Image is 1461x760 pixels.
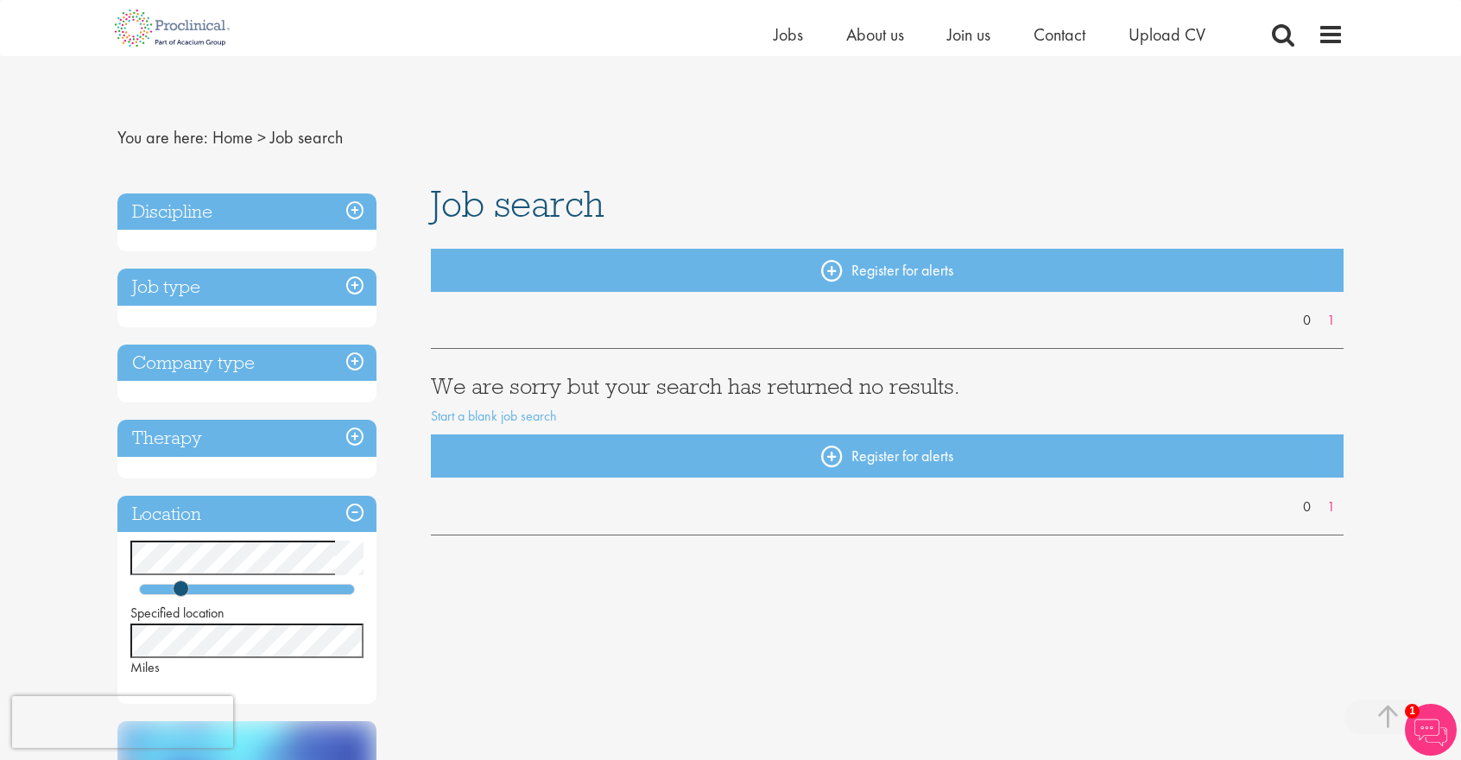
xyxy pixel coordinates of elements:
span: Job search [431,180,604,227]
h3: We are sorry but your search has returned no results. [431,375,1344,397]
span: 1 [1405,704,1420,719]
a: 0 [1294,497,1319,517]
a: 0 [1294,311,1319,331]
h3: Location [117,496,376,533]
span: You are here: [117,126,208,149]
iframe: reCAPTCHA [12,696,233,748]
h3: Therapy [117,420,376,457]
span: Job search [270,126,343,149]
a: Join us [947,23,990,46]
a: Jobs [774,23,803,46]
a: breadcrumb link [212,126,253,149]
a: Start a blank job search [431,407,557,425]
a: 1 [1319,311,1344,331]
a: 1 [1319,497,1344,517]
a: Register for alerts [431,434,1344,478]
img: Chatbot [1405,704,1457,756]
span: Specified location [130,604,225,622]
h3: Company type [117,345,376,382]
h3: Discipline [117,193,376,231]
a: Upload CV [1129,23,1205,46]
span: Miles [130,658,160,676]
a: Register for alerts [431,249,1344,292]
h3: Job type [117,269,376,306]
a: About us [846,23,904,46]
span: > [257,126,266,149]
a: Contact [1034,23,1085,46]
